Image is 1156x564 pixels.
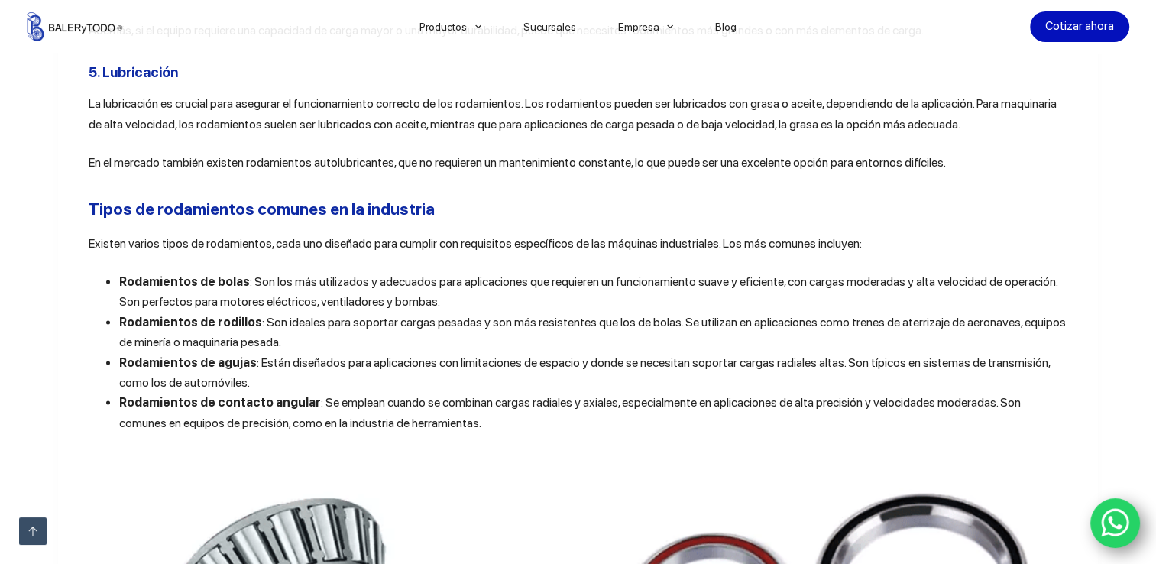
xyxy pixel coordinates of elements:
span: : Se emplean cuando se combinan cargas radiales y axiales, especialmente en aplicaciones de alta ... [119,395,1021,429]
span: : Son ideales para soportar cargas pesadas y son más resistentes que los de bolas. Se utilizan en... [119,315,1066,349]
a: Cotizar ahora [1030,11,1129,42]
b: Rodamientos de rodillos [119,315,262,329]
span: Existen varios tipos de rodamientos, cada uno diseñado para cumplir con requisitos específicos de... [89,236,862,251]
span: En el mercado también existen rodamientos autolubricantes, que no requieren un mantenimiento cons... [89,155,946,170]
span: La lubricación es crucial para asegurar el funcionamiento correcto de los rodamientos. Los rodami... [89,96,1057,131]
span: : Están diseñados para aplicaciones con limitaciones de espacio y donde se necesitan soportar car... [119,355,1050,390]
b: Tipos de rodamientos comunes en la industria [89,199,435,219]
span: : Son los más utilizados y adecuados para aplicaciones que requieren un funcionamiento suave y ef... [119,274,1057,309]
b: Rodamientos de contacto angular [119,395,321,410]
b: 5. Lubricación [89,64,178,80]
b: Rodamientos de bolas [119,274,250,289]
img: Balerytodo [27,12,122,41]
a: WhatsApp [1090,498,1141,549]
b: Rodamientos de agujas [119,355,257,370]
a: Ir arriba [19,517,47,545]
